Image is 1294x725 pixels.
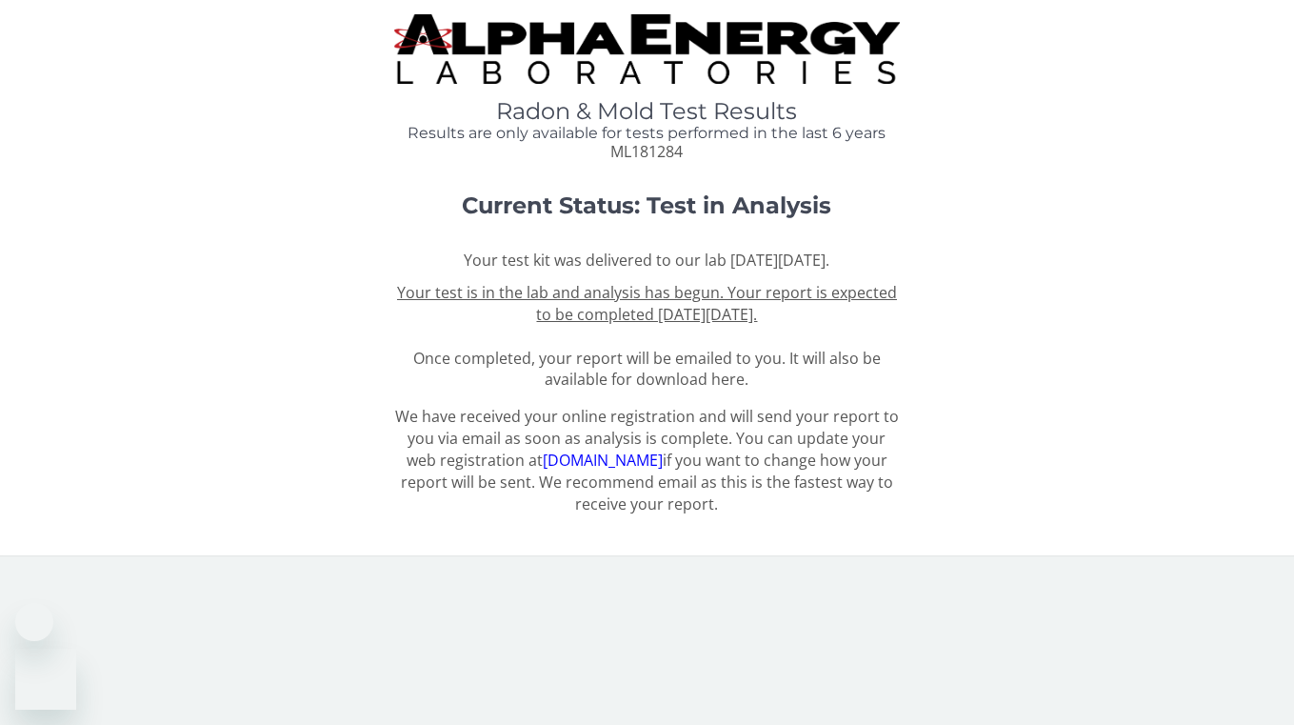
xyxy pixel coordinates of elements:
[394,250,901,272] p: Your test kit was delivered to our lab [DATE][DATE].
[394,99,901,124] h1: Radon & Mold Test Results
[397,282,897,325] u: Your test is in the lab and analysis has begun. Your report is expected to be completed [DATE][DA...
[394,406,901,514] p: We have received your online registration and will send your report to you via email as soon as a...
[394,125,901,142] h4: Results are only available for tests performed in the last 6 years
[15,649,76,710] iframe: Button to launch messaging window
[462,191,831,219] strong: Current Status: Test in Analysis
[543,450,663,471] a: [DOMAIN_NAME]
[15,603,53,641] iframe: Close message
[610,141,683,162] span: ML181284
[397,282,897,390] span: Once completed, your report will be emailed to you. It will also be available for download here.
[394,14,901,84] img: TightCrop.jpg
